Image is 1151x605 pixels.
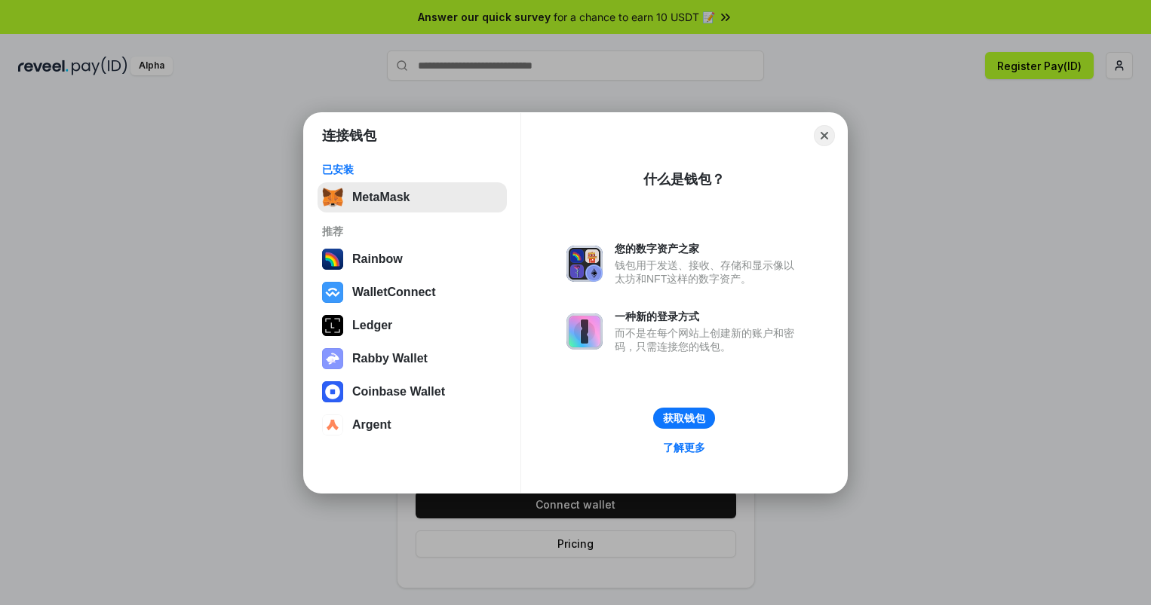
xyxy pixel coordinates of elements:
div: 了解更多 [663,441,705,454]
div: Rabby Wallet [352,352,428,365]
img: svg+xml,%3Csvg%20width%3D%2228%22%20height%3D%2228%22%20viewBox%3D%220%200%2028%2028%22%20fill%3D... [322,414,343,435]
img: svg+xml,%3Csvg%20xmlns%3D%22http%3A%2F%2Fwww.w3.org%2F2000%2Fsvg%22%20fill%3D%22none%22%20viewBox... [322,348,343,369]
div: 什么是钱包？ [643,170,725,188]
button: Coinbase Wallet [318,377,507,407]
div: Coinbase Wallet [352,385,445,399]
div: 推荐 [322,225,502,238]
img: svg+xml,%3Csvg%20width%3D%2228%22%20height%3D%2228%22%20viewBox%3D%220%200%2028%2028%22%20fill%3D... [322,282,343,303]
div: 获取钱包 [663,411,705,425]
button: Rabby Wallet [318,344,507,374]
div: 已安装 [322,163,502,176]
div: 而不是在每个网站上创建新的账户和密码，只需连接您的钱包。 [615,326,802,353]
img: svg+xml,%3Csvg%20xmlns%3D%22http%3A%2F%2Fwww.w3.org%2F2000%2Fsvg%22%20fill%3D%22none%22%20viewBox... [566,246,603,282]
div: WalletConnect [352,286,436,299]
button: 获取钱包 [653,408,715,429]
img: svg+xml,%3Csvg%20fill%3D%22none%22%20height%3D%2233%22%20viewBox%3D%220%200%2035%2033%22%20width%... [322,187,343,208]
img: svg+xml,%3Csvg%20width%3D%22120%22%20height%3D%22120%22%20viewBox%3D%220%200%20120%20120%22%20fil... [322,249,343,270]
button: Ledger [318,310,507,341]
button: Rainbow [318,244,507,274]
button: Argent [318,410,507,440]
div: 钱包用于发送、接收、存储和显示像以太坊和NFT这样的数字资产。 [615,258,802,286]
img: svg+xml,%3Csvg%20xmlns%3D%22http%3A%2F%2Fwww.w3.org%2F2000%2Fsvg%22%20fill%3D%22none%22%20viewBox... [566,313,603,350]
button: MetaMask [318,182,507,212]
img: svg+xml,%3Csvg%20width%3D%2228%22%20height%3D%2228%22%20viewBox%3D%220%200%2028%2028%22%20fill%3D... [322,381,343,402]
div: 您的数字资产之家 [615,242,802,255]
button: Close [814,125,835,146]
img: svg+xml,%3Csvg%20xmlns%3D%22http%3A%2F%2Fwww.w3.org%2F2000%2Fsvg%22%20width%3D%2228%22%20height%3... [322,315,343,336]
div: Argent [352,418,391,432]
div: MetaMask [352,191,410,204]
a: 了解更多 [654,438,714,457]
div: Rainbow [352,252,403,266]
button: WalletConnect [318,277,507,307]
div: 一种新的登录方式 [615,310,802,323]
h1: 连接钱包 [322,127,376,145]
div: Ledger [352,319,392,332]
